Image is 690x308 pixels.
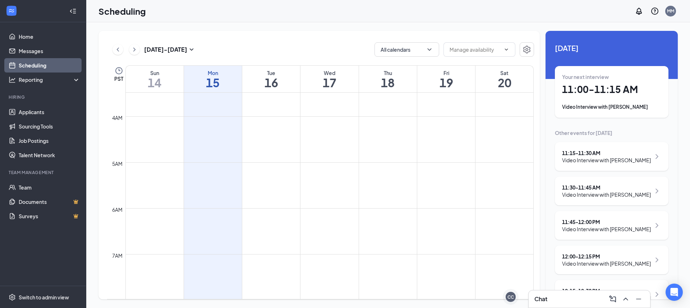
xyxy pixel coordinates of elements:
[667,8,674,14] div: MM
[417,69,475,76] div: Fri
[653,221,661,230] svg: ChevronRight
[426,46,433,53] svg: ChevronDown
[562,149,651,157] div: 11:15 - 11:30 AM
[8,7,15,14] svg: WorkstreamLogo
[607,293,618,305] button: ComposeMessage
[184,66,242,92] a: September 15, 2025
[19,180,80,195] a: Team
[475,69,533,76] div: Sat
[111,160,124,168] div: 5am
[19,58,80,73] a: Scheduling
[184,76,242,89] h1: 15
[562,287,651,294] div: 12:15 - 12:30 PM
[184,69,242,76] div: Mon
[19,148,80,162] a: Talent Network
[131,45,138,54] svg: ChevronRight
[562,184,651,191] div: 11:30 - 11:45 AM
[562,218,651,225] div: 11:45 - 12:00 PM
[620,293,631,305] button: ChevronUp
[634,295,643,303] svg: Minimize
[19,294,69,301] div: Switch to admin view
[359,76,417,89] h1: 18
[129,44,140,55] button: ChevronRight
[69,8,77,15] svg: Collapse
[359,69,417,76] div: Thu
[359,66,417,92] a: September 18, 2025
[126,76,184,89] h1: 14
[19,209,80,223] a: SurveysCrown
[19,134,80,148] a: Job Postings
[111,252,124,260] div: 7am
[111,206,124,214] div: 6am
[450,46,501,53] input: Manage availability
[562,83,661,95] h1: 11:00 - 11:15 AM
[126,69,184,76] div: Sun
[417,66,475,92] a: September 19, 2025
[475,66,533,92] a: September 20, 2025
[9,169,79,176] div: Team Management
[523,45,531,54] svg: Settings
[111,298,124,305] div: 8am
[300,76,358,89] h1: 17
[242,76,300,89] h1: 16
[114,45,121,54] svg: ChevronLeft
[114,75,123,82] span: PST
[534,295,547,303] h3: Chat
[19,76,80,83] div: Reporting
[608,295,617,303] svg: ComposeMessage
[507,294,514,300] div: CC
[242,69,300,76] div: Tue
[300,69,358,76] div: Wed
[562,253,651,260] div: 12:00 - 12:15 PM
[555,42,668,53] span: [DATE]
[633,293,644,305] button: Minimize
[503,47,509,52] svg: ChevronDown
[562,157,651,164] div: Video Interview with [PERSON_NAME]
[562,191,651,198] div: Video Interview with [PERSON_NAME]
[300,66,358,92] a: September 17, 2025
[475,76,533,89] h1: 20
[144,46,187,53] h3: [DATE] - [DATE]
[562,73,661,80] div: Your next interview
[187,45,196,54] svg: SmallChevronDown
[666,284,683,301] div: Open Intercom Messenger
[635,7,643,15] svg: Notifications
[555,129,668,136] div: Other events for [DATE]
[19,44,80,58] a: Messages
[19,29,80,44] a: Home
[126,66,184,92] a: September 14, 2025
[9,76,16,83] svg: Analysis
[417,76,475,89] h1: 19
[653,152,661,161] svg: ChevronRight
[562,225,651,233] div: Video Interview with [PERSON_NAME]
[19,105,80,119] a: Applicants
[111,114,124,122] div: 4am
[562,260,651,267] div: Video Interview with [PERSON_NAME]
[98,5,146,17] h1: Scheduling
[112,44,123,55] button: ChevronLeft
[562,103,661,111] div: Video Interview with [PERSON_NAME]
[19,119,80,134] a: Sourcing Tools
[19,195,80,209] a: DocumentsCrown
[115,66,123,75] svg: Clock
[621,295,630,303] svg: ChevronUp
[9,294,16,301] svg: Settings
[650,7,659,15] svg: QuestionInfo
[653,290,661,299] svg: ChevronRight
[374,42,439,57] button: All calendarsChevronDown
[242,66,300,92] a: September 16, 2025
[653,187,661,195] svg: ChevronRight
[9,94,79,100] div: Hiring
[653,256,661,264] svg: ChevronRight
[520,42,534,57] button: Settings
